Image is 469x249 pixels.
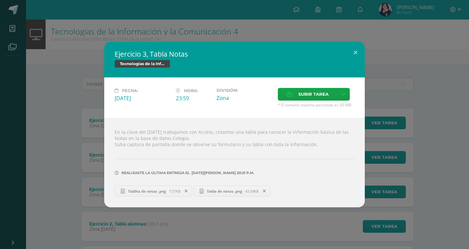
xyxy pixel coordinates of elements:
a: Tablita de notas .png 7.57KB [115,186,192,197]
button: Close (Esc) [346,42,365,64]
div: [DATE] [115,95,171,102]
label: División: [217,88,273,93]
span: Subir tarea [298,88,329,100]
div: 23:59 [176,95,211,102]
span: Realizaste la última entrega el [121,171,190,175]
span: * El tamaño máximo permitido es 50 MB [278,102,354,108]
span: Tecnologías de la Información y la Comunicación 4 [115,60,170,68]
span: 43.59KB [245,189,259,194]
div: En la clase del [DATE] trabajamos con Access, creamos una tabla para conocer la información básic... [104,118,365,207]
div: Zona [217,94,273,102]
span: Remover entrega [181,187,192,195]
span: Remover entrega [259,187,270,195]
span: Fecha: [122,88,138,93]
h2: Ejercicio 3, Tabla Notas [115,49,354,59]
span: Tablita de notas .png [125,189,169,194]
span: 7.57KB [169,189,180,194]
a: Tabla de notas .png 43.59KB [194,186,271,197]
span: Hora: [184,88,198,93]
span: Tabla de notas .png [204,189,245,194]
